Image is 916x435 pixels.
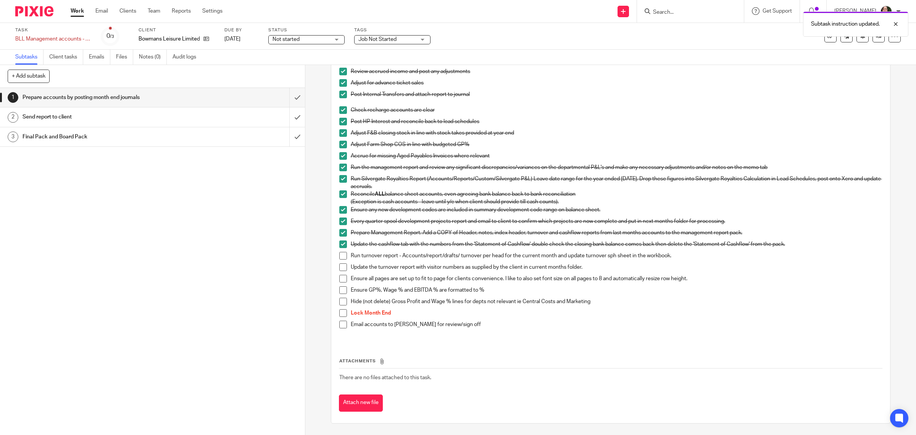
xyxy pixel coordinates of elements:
[224,27,259,33] label: Due by
[351,129,882,137] p: Adjust F&B closing stock in line with stock takes provided at year end
[110,34,114,39] small: /3
[351,91,882,98] p: Post Internal Transfers and attach report to journal
[351,190,882,198] p: Reconcile balance sheet accounts, even agreeing bank balance back to bank reconciliation
[71,7,84,15] a: Work
[351,321,882,328] p: Email accounts to [PERSON_NAME] for review/sign off
[351,286,882,294] p: Ensure GP%, Wage % and EBITDA % are formatted to %
[351,263,882,271] p: Update the turnover report with visitor numbers as supplied by the client in current months folder.
[351,229,882,237] p: Prepare Management Report. Add a COPY of Header, notes, index header, turnover and cashflow repor...
[15,6,53,16] img: Pixie
[351,175,882,191] p: Run Silvergate Royalties Report (Accounts/Reports/Custom/Silvergate P&L) Leave date range for the...
[23,92,195,103] h1: Prepare accounts by posting month end journals
[351,68,882,75] p: Review accrued income and post any adjustments
[224,36,240,42] span: [DATE]
[351,79,882,87] p: Adjust for advance ticket sales
[23,111,195,123] h1: Send report to client
[880,5,892,18] img: me.jpg
[351,252,882,260] p: Run turnover report - Accounts/report/drafts/ turnover per head for the current month and update ...
[811,20,880,28] p: Subtask instruction updated.
[95,7,108,15] a: Email
[106,32,114,41] div: 0
[351,141,882,148] p: Adjust Farm Shop COS in line with budgeted GP%
[339,394,383,412] button: Attach new file
[351,106,882,114] p: Check recharge accounts are clear
[351,298,882,305] p: Hide (not delete) Gross Profit and Wage % lines for depts not relevant ie Central Costs and Marke...
[8,131,18,142] div: 3
[8,112,18,123] div: 2
[139,50,167,65] a: Notes (0)
[351,240,882,248] p: Update the cashflow tab with the numbers from the 'Statement of Cashflow' double check the closin...
[8,92,18,103] div: 1
[339,359,376,363] span: Attachments
[351,310,391,316] span: Lock Month End
[358,37,397,42] span: Job Not Started
[351,198,882,206] p: (Exception is cash accounts - leave until y/e when client should provide till cash counts).
[351,118,882,125] p: Post HP Interest and reconcile back to lead schedules
[139,27,215,33] label: Client
[15,27,92,33] label: Task
[273,37,300,42] span: Not started
[116,50,133,65] a: Files
[351,217,882,225] p: Every quarter spool development projects report and email to client to confirm which projects are...
[268,27,345,33] label: Status
[375,192,385,197] strong: ALL
[202,7,223,15] a: Settings
[119,7,136,15] a: Clients
[351,152,882,160] p: Accrue for missing Aged Payables Invoices where relevant
[354,27,431,33] label: Tags
[89,50,110,65] a: Emails
[351,206,882,214] p: Ensure any new development codes are included in summary development code range on balance sheet.
[351,164,882,171] p: Run the management report and review any significant discrepancies/variances on the departmental ...
[173,50,202,65] a: Audit logs
[8,70,50,83] button: + Add subtask
[15,50,44,65] a: Subtasks
[23,131,195,143] h1: Final Pack and Board Pack
[139,35,200,43] p: Bowmans Leisure Limited
[15,35,92,43] div: BLL Management accounts - Monthly (Due 10th working day)
[351,275,882,282] p: Ensure all pages are set up to fit to page for clients convenience. I like to also set font size ...
[148,7,160,15] a: Team
[172,7,191,15] a: Reports
[339,375,431,380] span: There are no files attached to this task.
[49,50,83,65] a: Client tasks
